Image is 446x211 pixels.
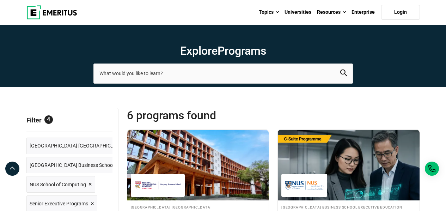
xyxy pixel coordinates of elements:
h4: [GEOGRAPHIC_DATA] Business School Executive Education [281,204,416,210]
span: 6 Programs found [127,108,274,122]
span: [GEOGRAPHIC_DATA] [GEOGRAPHIC_DATA] [30,142,126,150]
img: Chief Operating Officer (COO) Programme | Online Supply Chain and Operations Course [127,130,269,200]
img: Nanyang Technological University Nanyang Business School [134,177,181,193]
button: search [340,70,347,78]
span: Programs [218,44,266,58]
span: Senior Executive Programs [30,200,88,207]
h1: Explore [93,44,353,58]
a: [GEOGRAPHIC_DATA] [GEOGRAPHIC_DATA] × [26,138,135,154]
img: AI For Senior Executives | Online Leadership Course [278,130,420,200]
a: Login [381,5,420,20]
span: × [88,179,92,189]
span: 4 [44,115,53,124]
span: NUS School of Computing [30,181,86,188]
a: Reset all [91,116,112,126]
a: search [340,71,347,78]
input: search-page [93,64,353,83]
img: National University of Singapore Business School Executive Education [285,177,324,193]
span: × [91,199,94,209]
a: NUS School of Computing × [26,176,95,193]
h4: [GEOGRAPHIC_DATA] [GEOGRAPHIC_DATA] [131,204,265,210]
p: Filter [26,108,112,132]
a: [GEOGRAPHIC_DATA] Business School Executive Education × [26,157,168,174]
span: [GEOGRAPHIC_DATA] Business School Executive Education [30,161,159,169]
